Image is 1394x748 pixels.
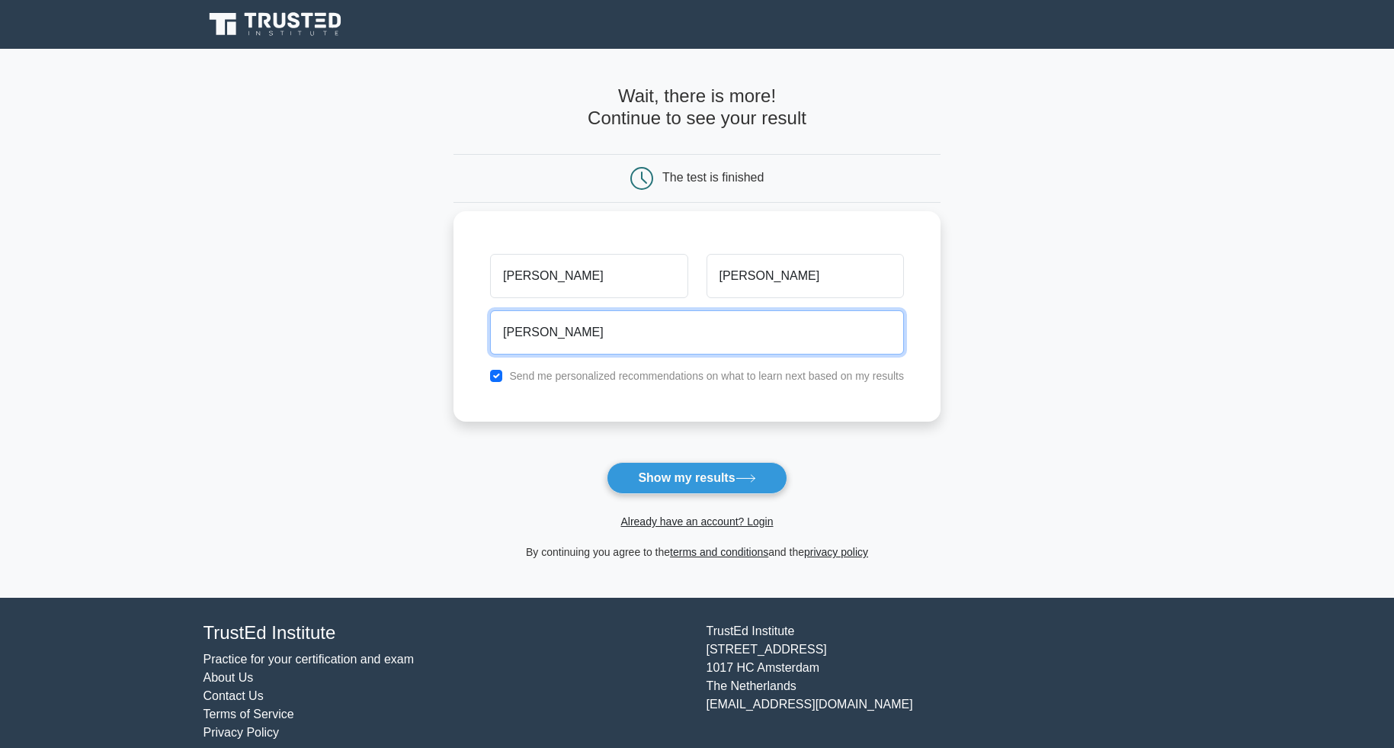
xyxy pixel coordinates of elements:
label: Send me personalized recommendations on what to learn next based on my results [509,370,904,382]
div: By continuing you agree to the and the [444,543,950,561]
input: First name [490,254,687,298]
input: Last name [707,254,904,298]
a: About Us [203,671,254,684]
a: Practice for your certification and exam [203,653,415,666]
a: Already have an account? Login [620,515,773,528]
div: TrustEd Institute [STREET_ADDRESS] 1017 HC Amsterdam The Netherlands [EMAIL_ADDRESS][DOMAIN_NAME] [697,622,1200,742]
a: Terms of Service [203,708,294,721]
h4: TrustEd Institute [203,622,688,644]
a: Contact Us [203,689,264,702]
div: The test is finished [662,171,764,184]
h4: Wait, there is more! Continue to see your result [453,85,941,130]
a: terms and conditions [670,546,768,558]
a: Privacy Policy [203,726,280,739]
button: Show my results [607,462,787,494]
input: Email [490,310,904,355]
a: privacy policy [804,546,868,558]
